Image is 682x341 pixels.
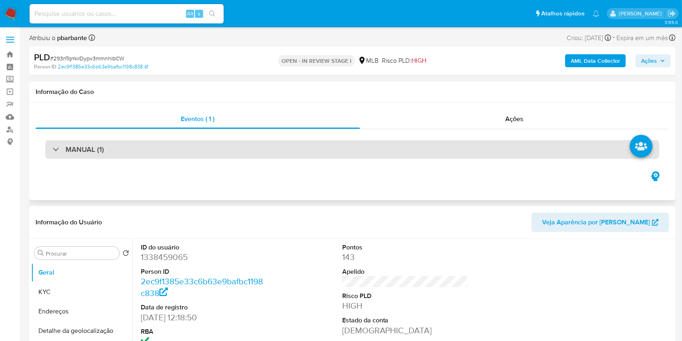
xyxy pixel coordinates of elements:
[141,243,267,252] dt: ID do usuário
[641,54,657,67] span: Ações
[532,213,669,232] button: Veja Aparência por [PERSON_NAME]
[141,251,267,263] dd: 1338459065
[50,54,124,62] span: # 293nTqrrkilDypv3mmnhlbCW
[31,302,132,321] button: Endereços
[635,54,671,67] button: Ações
[342,292,468,301] dt: Risco PLD
[123,250,129,259] button: Retornar ao pedido padrão
[565,54,626,67] button: AML Data Collector
[141,275,263,298] a: 2ec9f1385e33c6b63e9bafbc1198c838
[593,10,599,17] a: Notificações
[567,32,611,43] div: Criou: [DATE]
[141,267,267,276] dt: Person ID
[382,56,426,65] span: Risco PLD:
[141,312,267,323] dd: [DATE] 12:18:50
[46,250,116,257] input: Procurar
[181,114,215,124] span: Eventos ( 1 )
[342,267,468,276] dt: Apelido
[38,250,44,256] button: Procurar
[36,88,669,96] h1: Informação do Caso
[667,9,676,18] a: Sair
[31,321,132,341] button: Detalhe da geolocalização
[58,63,148,70] a: 2ec9f1385e33c6b63e9bafbc1198c838
[141,303,267,312] dt: Data de registro
[204,8,220,19] button: search-icon
[571,54,620,67] b: AML Data Collector
[342,243,468,252] dt: Pontos
[358,56,379,65] div: MLB
[541,9,585,18] span: Atalhos rápidos
[342,251,468,263] dd: 143
[45,140,659,159] div: MANUAL (1)
[141,327,267,336] dt: RBA
[31,282,132,302] button: KYC
[613,32,615,43] span: -
[29,34,87,43] span: Atribuiu o
[616,34,668,43] span: Expira em um mês
[34,63,56,70] b: Person ID
[342,325,468,336] dd: [DEMOGRAPHIC_DATA]
[30,9,224,19] input: Pesquise usuários ou casos...
[278,55,355,66] p: OPEN - IN REVIEW STAGE I
[198,10,200,17] span: s
[66,145,104,154] h3: MANUAL (1)
[506,114,524,124] span: Ações
[36,218,102,226] h1: Informação do Usuário
[187,10,193,17] span: Alt
[342,316,468,325] dt: Estado da conta
[55,33,87,43] b: pbarbante
[342,300,468,311] dd: HIGH
[542,213,650,232] span: Veja Aparência por [PERSON_NAME]
[619,10,665,17] p: priscilla.barbante@mercadopago.com.br
[34,51,50,64] b: PLD
[31,263,132,282] button: Geral
[411,56,426,65] span: HIGH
